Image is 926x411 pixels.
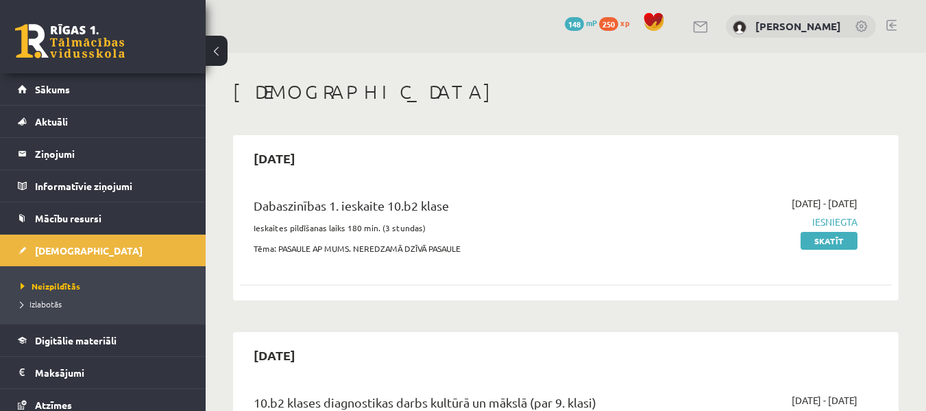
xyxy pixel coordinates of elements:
[35,170,188,202] legend: Informatīvie ziņojumi
[35,357,188,388] legend: Maksājumi
[240,142,309,174] h2: [DATE]
[254,196,649,222] div: Dabaszinības 1. ieskaite 10.b2 klase
[21,281,80,292] span: Neizpildītās
[35,138,188,169] legend: Ziņojumi
[18,170,188,202] a: Informatīvie ziņojumi
[599,17,618,31] span: 250
[240,339,309,371] h2: [DATE]
[18,235,188,266] a: [DEMOGRAPHIC_DATA]
[233,80,899,104] h1: [DEMOGRAPHIC_DATA]
[18,325,188,356] a: Digitālie materiāli
[15,24,125,58] a: Rīgas 1. Tālmācības vidusskola
[586,17,597,28] span: mP
[755,19,841,33] a: [PERSON_NAME]
[35,115,68,128] span: Aktuāli
[254,222,649,234] p: Ieskaites pildīšanas laiks 180 min. (3 stundas)
[620,17,629,28] span: xp
[733,21,746,34] img: Anastasija Nikola Šefanovska
[18,202,188,234] a: Mācību resursi
[35,334,117,347] span: Digitālie materiāli
[18,73,188,105] a: Sākums
[18,106,188,137] a: Aktuāli
[792,196,857,211] span: [DATE] - [DATE]
[599,17,636,28] a: 250 xp
[18,357,188,388] a: Maksājumi
[35,212,101,224] span: Mācību resursi
[792,393,857,408] span: [DATE] - [DATE]
[21,298,192,310] a: Izlabotās
[21,298,62,309] span: Izlabotās
[35,244,143,257] span: [DEMOGRAPHIC_DATA]
[254,242,649,255] p: Tēma: PASAULE AP MUMS. NEREDZAMĀ DZĪVĀ PASAULE
[35,83,70,95] span: Sākums
[565,17,597,28] a: 148 mP
[35,399,72,411] span: Atzīmes
[565,17,584,31] span: 148
[670,215,857,229] span: Iesniegta
[18,138,188,169] a: Ziņojumi
[21,280,192,292] a: Neizpildītās
[801,232,857,250] a: Skatīt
